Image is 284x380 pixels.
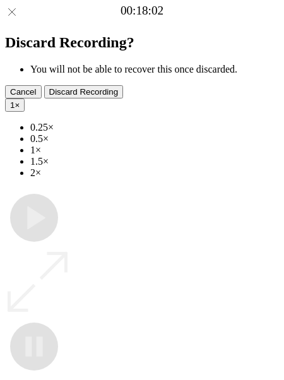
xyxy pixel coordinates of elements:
[30,145,279,156] li: 1×
[30,64,279,75] li: You will not be able to recover this once discarded.
[30,156,279,167] li: 1.5×
[5,34,279,51] h2: Discard Recording?
[121,4,163,18] a: 00:18:02
[30,133,279,145] li: 0.5×
[30,167,279,179] li: 2×
[30,122,279,133] li: 0.25×
[5,98,25,112] button: 1×
[44,85,124,98] button: Discard Recording
[10,100,15,110] span: 1
[5,85,42,98] button: Cancel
